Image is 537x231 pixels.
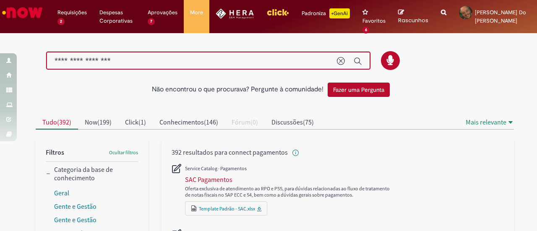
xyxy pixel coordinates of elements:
span: 6 [362,26,370,34]
h2: Não encontrou o que procurava? Pergunte à comunidade! [152,86,323,93]
span: Favoritos [362,17,386,25]
a: Rascunhos [398,9,428,24]
p: +GenAi [329,8,350,18]
img: click_logo_yellow_360x200.png [266,6,289,18]
span: Requisições [57,8,87,17]
img: HeraLogo.png [216,8,254,19]
img: ServiceNow [1,4,44,21]
span: More [190,8,203,17]
div: Padroniza [302,8,350,18]
button: Fazer uma Pergunta [328,83,390,97]
span: Rascunhos [398,16,428,24]
span: 7 [148,18,155,25]
span: Despesas Corporativas [99,8,135,25]
span: Aprovações [148,8,177,17]
span: [PERSON_NAME] Do [PERSON_NAME] [475,9,526,24]
span: 2 [57,18,65,25]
